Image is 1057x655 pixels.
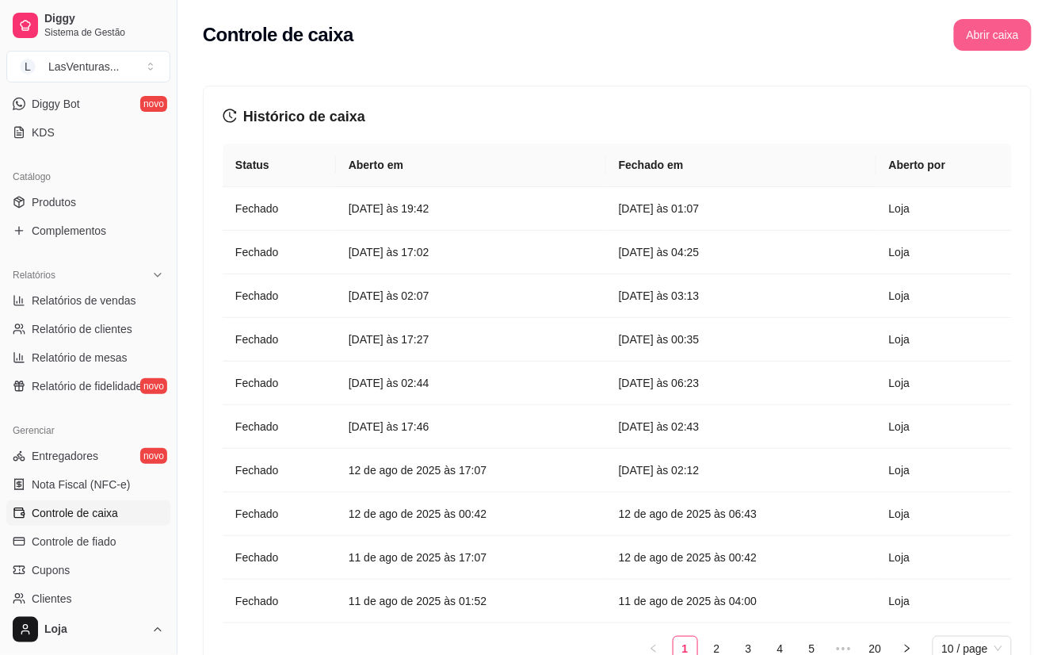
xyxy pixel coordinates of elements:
a: Diggy Botnovo [6,91,170,117]
span: Relatório de fidelidade [32,378,142,394]
td: Loja [876,187,1012,231]
span: Complementos [32,223,106,239]
article: Fechado [235,374,323,392]
span: Clientes [32,591,72,607]
span: L [20,59,36,75]
div: LasVenturas ... [48,59,120,75]
td: Loja [876,449,1012,492]
article: Fechado [235,243,323,261]
span: Controle de caixa [32,505,118,521]
span: Controle de fiado [32,534,116,550]
span: right [902,644,912,653]
a: Controle de fiado [6,529,170,554]
a: Complementos [6,218,170,243]
td: Loja [876,362,1012,405]
article: [DATE] às 04:25 [619,243,864,261]
article: 11 de ago de 2025 às 17:07 [349,549,593,566]
a: Clientes [6,586,170,611]
article: [DATE] às 17:27 [349,331,593,348]
span: Cupons [32,562,70,578]
button: Select a team [6,51,170,82]
td: Loja [876,536,1012,580]
article: Fechado [235,462,323,479]
article: Fechado [235,505,323,523]
span: Relatório de clientes [32,321,132,337]
span: Entregadores [32,448,98,464]
th: Aberto por [876,144,1012,187]
td: Loja [876,274,1012,318]
div: Gerenciar [6,418,170,443]
td: Loja [876,580,1012,623]
h2: Controle de caixa [203,22,353,48]
article: [DATE] às 17:46 [349,418,593,435]
article: [DATE] às 06:23 [619,374,864,392]
span: Diggy [44,12,164,26]
article: [DATE] às 02:43 [619,418,864,435]
td: Loja [876,405,1012,449]
h3: Histórico de caixa [223,105,1012,128]
button: Abrir caixa [954,19,1032,51]
a: Relatório de mesas [6,345,170,370]
span: Relatórios [13,269,55,282]
th: Fechado em [606,144,876,187]
article: 11 de ago de 2025 às 04:00 [619,592,864,610]
th: Aberto em [336,144,606,187]
article: 12 de ago de 2025 às 06:43 [619,505,864,523]
a: KDS [6,120,170,145]
th: Status [223,144,336,187]
article: [DATE] às 17:02 [349,243,593,261]
article: [DATE] às 19:42 [349,200,593,217]
article: [DATE] às 02:07 [349,287,593,305]
a: Relatório de fidelidadenovo [6,373,170,399]
article: 12 de ago de 2025 às 17:07 [349,462,593,479]
article: Fechado [235,200,323,217]
article: Fechado [235,549,323,566]
button: Loja [6,611,170,649]
div: Catálogo [6,164,170,190]
a: Relatórios de vendas [6,288,170,313]
span: Produtos [32,194,76,210]
span: Nota Fiscal (NFC-e) [32,477,130,492]
span: Relatórios de vendas [32,293,136,308]
article: Fechado [235,331,323,348]
a: Relatório de clientes [6,316,170,342]
a: DiggySistema de Gestão [6,6,170,44]
article: Fechado [235,287,323,305]
article: Fechado [235,592,323,610]
article: 11 de ago de 2025 às 01:52 [349,592,593,610]
article: Fechado [235,418,323,435]
span: history [223,109,237,123]
span: Sistema de Gestão [44,26,164,39]
span: KDS [32,124,55,140]
a: Entregadoresnovo [6,443,170,469]
article: [DATE] às 01:07 [619,200,864,217]
a: Controle de caixa [6,500,170,526]
td: Loja [876,318,1012,362]
span: left [649,644,658,653]
article: [DATE] às 03:13 [619,287,864,305]
span: Relatório de mesas [32,350,128,366]
span: Loja [44,622,145,637]
td: Loja [876,231,1012,274]
article: 12 de ago de 2025 às 00:42 [619,549,864,566]
article: [DATE] às 02:12 [619,462,864,479]
td: Loja [876,492,1012,536]
span: Diggy Bot [32,96,80,112]
article: [DATE] às 00:35 [619,331,864,348]
a: Cupons [6,557,170,583]
article: 12 de ago de 2025 às 00:42 [349,505,593,523]
a: Produtos [6,190,170,215]
article: [DATE] às 02:44 [349,374,593,392]
a: Nota Fiscal (NFC-e) [6,472,170,497]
